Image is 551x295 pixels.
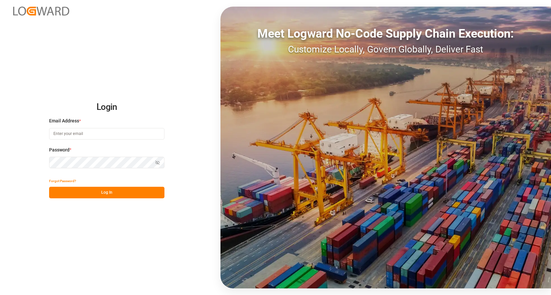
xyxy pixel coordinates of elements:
[49,128,164,140] input: Enter your email
[220,25,551,43] div: Meet Logward No-Code Supply Chain Execution:
[49,187,164,198] button: Log In
[49,117,79,124] span: Email Address
[49,175,76,187] button: Forgot Password?
[220,43,551,56] div: Customize Locally, Govern Globally, Deliver Fast
[49,97,164,118] h2: Login
[13,7,69,16] img: Logward_new_orange.png
[49,147,70,153] span: Password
